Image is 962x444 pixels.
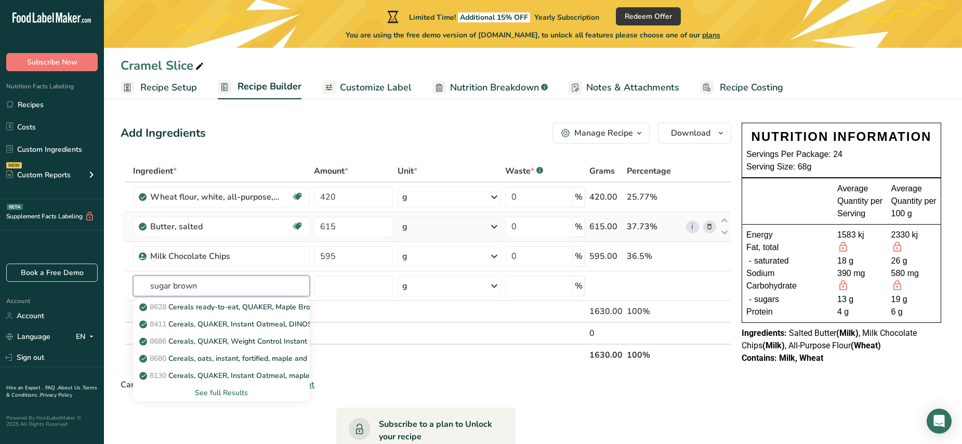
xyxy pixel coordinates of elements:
div: 100% [627,305,682,318]
div: BETA [7,204,23,210]
th: 1630.00 [587,344,625,365]
div: g [402,191,407,203]
button: Download [658,123,731,143]
span: Redeem Offer [625,11,672,22]
div: Average Quantity per 100 g [891,182,937,220]
b: (Milk) [836,328,859,338]
a: 8130Cereals, QUAKER, Instant Oatmeal, maple and brown sugar, dry [133,367,310,384]
span: 8628 [150,302,166,312]
div: 25.77% [627,191,682,203]
div: Serving Size: 68g [746,161,937,173]
div: 595.00 [589,250,623,263]
div: 13 g [837,293,883,306]
span: sugars [754,293,779,306]
div: NEW [6,162,22,168]
div: 6 g [891,306,937,318]
span: Recipe Builder [238,80,301,94]
span: Nutrition Breakdown [450,81,539,95]
a: Nutrition Breakdown [432,76,548,99]
div: - [746,293,754,306]
span: Unit [398,165,417,177]
button: Subscribe Now [6,53,98,71]
div: Limited Time! [385,10,599,23]
div: Wheat flour, white, all-purpose, self-rising, enriched [150,191,280,203]
div: Open Intercom Messenger [927,409,952,434]
a: Customize Label [322,76,412,99]
button: Redeem Offer [616,7,681,25]
a: Recipe Setup [121,76,197,99]
div: Powered By FoodLabelMaker © 2025 All Rights Reserved [6,415,98,427]
div: g [402,280,407,292]
span: You are using the free demo version of [DOMAIN_NAME], to unlock all features please choose one of... [346,30,720,41]
a: Terms & Conditions . [6,384,97,399]
div: 26 g [891,255,937,267]
div: Contains: Milk, Wheat [742,352,941,364]
div: Cramel Slice [121,56,206,75]
p: Cereals, QUAKER, Instant Oatmeal, DINOSAUR EGGS, Brown Sugar, dry [141,319,411,330]
a: Hire an Expert . [6,384,43,391]
span: Sodium [746,267,774,280]
span: 8680 [150,354,166,363]
b: (Milk) [762,341,785,350]
span: Fat, total [746,241,779,255]
p: Cereals ready-to-eat, QUAKER, Maple Brown Sugar LIFE Cereal [141,302,383,312]
div: Butter, salted [150,220,280,233]
div: Can't find your ingredient? [121,378,731,391]
th: Net Totals [131,344,587,365]
span: Percentage [627,165,671,177]
div: g [402,220,407,233]
a: 8686Cereals, QUAKER, Weight Control Instant Oatmeal, maple and brown sugar [133,333,310,350]
div: Subscribe to a plan to Unlock your recipe [379,418,495,443]
div: g [402,250,407,263]
th: 100% [625,344,684,365]
a: Privacy Policy [40,391,72,399]
div: Average Quantity per Serving [837,182,883,220]
div: Waste [505,165,543,177]
span: Customize Label [340,81,412,95]
div: 420.00 [589,191,623,203]
span: saturated [754,255,789,267]
span: Protein [746,306,773,318]
span: Additional 15% OFF [458,12,530,22]
span: Ingredient [133,165,177,177]
a: 8411Cereals, QUAKER, Instant Oatmeal, DINOSAUR EGGS, Brown Sugar, dry [133,316,310,333]
div: 19 g [891,293,937,306]
div: 4 g [837,306,883,318]
a: i [686,220,699,233]
a: 8680Cereals, oats, instant, fortified, maple and brown sugar, dry [133,350,310,367]
div: 0 [589,327,623,339]
div: NUTRITION INFORMATION [746,127,937,146]
span: Subscribe Now [27,57,77,68]
span: Recipe Setup [140,81,197,95]
span: Recipe Costing [720,81,783,95]
span: plans [702,30,720,40]
div: 615.00 [589,220,623,233]
div: 2330 kj [891,229,937,241]
span: Salted Butter , Milk Chocolate Chips , All-Purpose Flour [742,328,917,350]
div: Servings Per Package: 24 [746,148,937,161]
a: Notes & Attachments [569,76,679,99]
div: 580 mg [891,267,937,280]
input: Add Ingredient [133,276,310,296]
div: Custom Reports [6,169,71,180]
a: Recipe Costing [700,76,783,99]
div: See full Results [133,384,310,401]
span: 8130 [150,371,166,381]
span: Yearly Subscription [534,12,599,22]
span: Download [671,127,710,139]
a: FAQ . [45,384,58,391]
div: Milk Chocolate Chips [150,250,280,263]
p: Cereals, oats, instant, fortified, maple and brown sugar, dry [141,353,365,364]
p: Cereals, QUAKER, Weight Control Instant Oatmeal, maple and brown sugar [141,336,421,347]
span: Amount [314,165,348,177]
div: - [746,255,754,267]
div: See full Results [141,387,301,398]
span: Grams [589,165,615,177]
span: Energy [746,229,773,241]
div: EN [76,331,98,343]
a: Language [6,328,50,346]
b: (Wheat) [851,341,881,350]
span: Carbohydrate [746,280,797,293]
a: Book a Free Demo [6,264,98,282]
div: 36.5% [627,250,682,263]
